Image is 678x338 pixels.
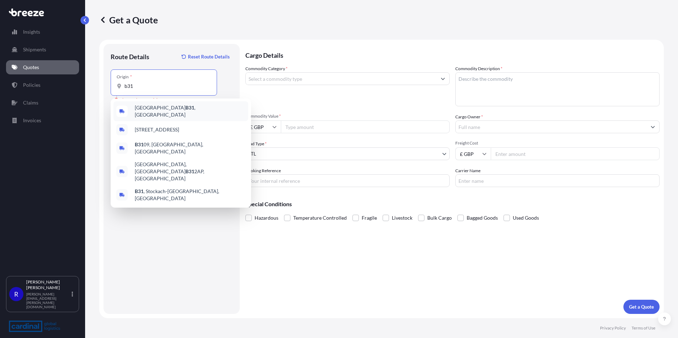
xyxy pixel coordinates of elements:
input: Enter amount [491,147,660,160]
p: Invoices [23,117,41,124]
p: [PERSON_NAME][EMAIL_ADDRESS][PERSON_NAME][DOMAIN_NAME] [26,292,70,309]
label: Commodity Category [245,65,288,72]
span: Hazardous [255,213,278,223]
span: Bagged Goods [467,213,498,223]
p: Privacy Policy [600,325,626,331]
p: Cargo Details [245,44,660,65]
span: [GEOGRAPHIC_DATA] , [GEOGRAPHIC_DATA] [135,104,245,118]
div: Origin [117,74,132,80]
span: R [14,291,18,298]
span: Load Type [245,140,267,147]
b: B31 [185,105,194,111]
label: Carrier Name [455,167,480,174]
button: Show suggestions [646,120,659,133]
span: Bulk Cargo [427,213,452,223]
div: Please select an origin [114,96,160,103]
p: Special Conditions [245,201,660,207]
span: Used Goods [513,213,539,223]
button: Show suggestions [437,72,449,85]
input: Origin [124,83,208,90]
span: Livestock [392,213,412,223]
span: , Stockach-[GEOGRAPHIC_DATA], [GEOGRAPHIC_DATA] [135,188,245,202]
b: B31 [135,141,144,147]
p: Policies [23,81,40,89]
input: Your internal reference [245,174,450,187]
p: Shipments [23,46,46,53]
span: Freight Cost [455,140,660,146]
p: Terms of Use [632,325,655,331]
input: Select a commodity type [246,72,437,85]
p: Get a Quote [99,14,158,26]
span: [GEOGRAPHIC_DATA], [GEOGRAPHIC_DATA] 2AP, [GEOGRAPHIC_DATA] [135,161,245,182]
input: Enter name [455,174,660,187]
label: Commodity Description [455,65,502,72]
span: Commodity Value [245,113,450,119]
p: Route Details [111,52,149,61]
p: Quotes [23,64,39,71]
b: B31 [185,168,194,174]
span: Temperature Controlled [293,213,347,223]
label: Booking Reference [245,167,281,174]
input: Type amount [281,120,450,133]
div: Show suggestions [111,98,251,208]
p: Insights [23,28,40,35]
input: Full name [456,120,646,133]
span: [STREET_ADDRESS] [135,126,179,133]
p: Claims [23,99,38,106]
span: Fragile [362,213,377,223]
b: B31 [135,188,144,194]
p: [PERSON_NAME] [PERSON_NAME] [26,279,70,291]
span: LTL [249,150,256,157]
span: 09, [GEOGRAPHIC_DATA], [GEOGRAPHIC_DATA] [135,141,245,155]
label: Cargo Owner [455,113,483,120]
img: organization-logo [9,321,60,332]
p: Get a Quote [629,303,654,310]
p: Reset Route Details [188,53,230,60]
